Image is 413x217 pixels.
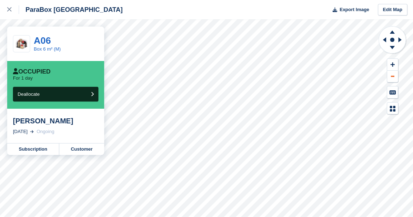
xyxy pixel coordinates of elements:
[34,46,61,52] a: Box 6 m² (M)
[34,35,51,46] a: A06
[378,4,407,16] a: Edit Map
[387,71,398,82] button: Zoom Out
[19,5,122,14] div: ParaBox [GEOGRAPHIC_DATA]
[7,143,59,155] a: Subscription
[13,128,28,135] div: [DATE]
[37,128,54,135] div: Ongoing
[13,87,98,102] button: Deallocate
[13,75,33,81] p: For 1 day
[18,91,40,97] span: Deallocate
[387,86,398,98] button: Keyboard Shortcuts
[30,130,34,133] img: arrow-right-light-icn-cde0832a797a2874e46488d9cf13f60e5c3a73dbe684e267c42b8395dfbc2abf.svg
[387,103,398,114] button: Map Legend
[387,59,398,71] button: Zoom In
[13,36,30,52] img: box%20M%206mq.png
[328,4,369,16] button: Export Image
[13,117,98,125] div: [PERSON_NAME]
[339,6,369,13] span: Export Image
[13,68,51,75] div: Occupied
[59,143,104,155] a: Customer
